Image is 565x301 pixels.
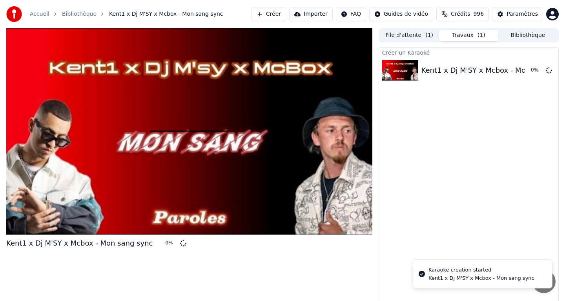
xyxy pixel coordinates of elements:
[30,10,223,18] nav: breadcrumb
[439,30,498,41] button: Travaux
[289,7,333,21] button: Importer
[62,10,97,18] a: Bibliothèque
[425,31,433,39] span: ( 1 )
[252,7,286,21] button: Créer
[6,6,22,22] img: youka
[369,7,433,21] button: Guides de vidéo
[492,7,543,21] button: Paramètres
[451,10,470,18] span: Crédits
[336,7,366,21] button: FAQ
[473,10,484,18] span: 996
[6,238,153,249] div: Kent1 x Dj M'SY x Mcbox - Mon sang sync
[165,240,177,246] div: 0 %
[531,67,543,73] div: 0 %
[478,31,485,39] span: ( 1 )
[498,30,558,41] button: Bibliothèque
[109,10,223,18] span: Kent1 x Dj M'SY x Mcbox - Mon sang sync
[30,10,49,18] a: Accueil
[436,7,489,21] button: Crédits996
[428,266,534,274] div: Karaoke creation started
[428,275,534,282] div: Kent1 x Dj M'SY x Mcbox - Mon sang sync
[380,30,439,41] button: File d'attente
[379,48,558,57] div: Créer un Karaoké
[507,10,538,18] div: Paramètres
